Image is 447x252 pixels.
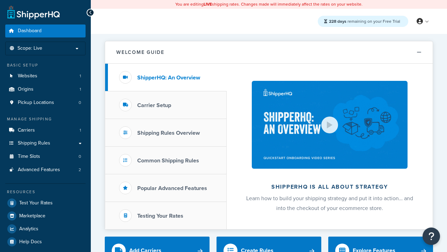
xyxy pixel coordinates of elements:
[252,81,408,169] img: ShipperHQ is all about strategy
[5,124,86,137] li: Carriers
[105,41,433,64] button: Welcome Guide
[79,167,81,173] span: 2
[18,127,35,133] span: Carriers
[17,45,42,51] span: Scope: Live
[5,150,86,163] li: Time Slots
[19,200,53,206] span: Test Your Rates
[18,73,37,79] span: Websites
[137,185,207,191] h3: Popular Advanced Features
[137,130,200,136] h3: Shipping Rules Overview
[19,239,42,245] span: Help Docs
[204,1,212,7] b: LIVE
[5,83,86,96] li: Origins
[137,102,171,108] h3: Carrier Setup
[5,70,86,83] li: Websites
[5,236,86,248] a: Help Docs
[18,100,54,106] span: Pickup Locations
[79,100,81,106] span: 0
[5,70,86,83] a: Websites1
[5,189,86,195] div: Resources
[137,213,183,219] h3: Testing Your Rates
[79,154,81,160] span: 0
[137,157,199,164] h3: Common Shipping Rules
[5,150,86,163] a: Time Slots0
[80,73,81,79] span: 1
[5,137,86,150] a: Shipping Rules
[5,124,86,137] a: Carriers1
[5,223,86,235] a: Analytics
[18,86,34,92] span: Origins
[423,227,440,245] button: Open Resource Center
[19,213,45,219] span: Marketplace
[19,226,38,232] span: Analytics
[80,86,81,92] span: 1
[329,18,346,24] strong: 228 days
[5,62,86,68] div: Basic Setup
[5,163,86,176] li: Advanced Features
[80,127,81,133] span: 1
[329,18,400,24] span: remaining on your Free Trial
[5,163,86,176] a: Advanced Features2
[18,154,40,160] span: Time Slots
[5,96,86,109] a: Pickup Locations0
[245,184,414,190] h2: ShipperHQ is all about strategy
[5,116,86,122] div: Manage Shipping
[5,210,86,222] a: Marketplace
[246,194,413,212] span: Learn how to build your shipping strategy and put it into action… and into the checkout of your e...
[18,28,42,34] span: Dashboard
[18,140,50,146] span: Shipping Rules
[18,167,60,173] span: Advanced Features
[5,24,86,37] a: Dashboard
[5,83,86,96] a: Origins1
[137,75,200,81] h3: ShipperHQ: An Overview
[5,197,86,209] a: Test Your Rates
[5,96,86,109] li: Pickup Locations
[116,50,164,55] h2: Welcome Guide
